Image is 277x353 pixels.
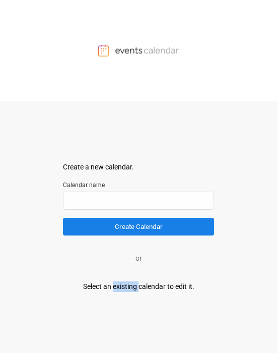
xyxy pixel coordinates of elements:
img: Events Calendar [98,44,179,56]
label: Calendar name [63,181,214,190]
p: or [130,253,147,264]
div: Create a new calendar. [63,162,214,172]
button: Create Calendar [63,218,214,236]
div: Select an existing calendar to edit it. [83,281,194,292]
